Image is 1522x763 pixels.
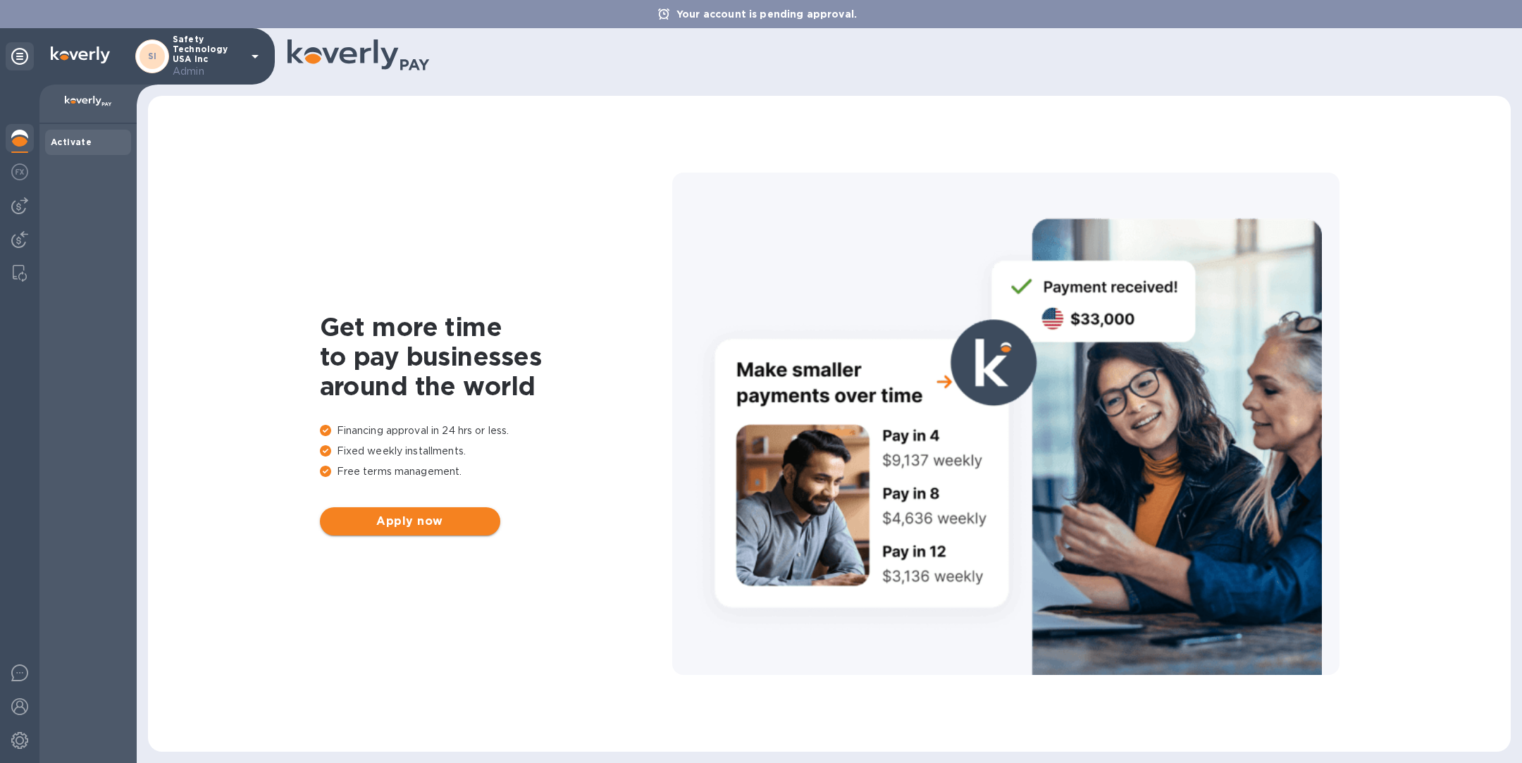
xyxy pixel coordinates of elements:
p: Safety Technology USA Inc [173,35,243,79]
div: Unpin categories [6,42,34,70]
p: Fixed weekly installments. [320,444,672,459]
p: Your account is pending approval. [669,7,864,21]
span: Apply now [331,513,489,530]
b: SI [148,51,157,61]
p: Admin [173,64,243,79]
img: Foreign exchange [11,163,28,180]
p: Financing approval in 24 hrs or less. [320,423,672,438]
button: Apply now [320,507,500,535]
b: Activate [51,137,92,147]
img: Logo [51,46,110,63]
p: Free terms management. [320,464,672,479]
h1: Get more time to pay businesses around the world [320,312,672,401]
